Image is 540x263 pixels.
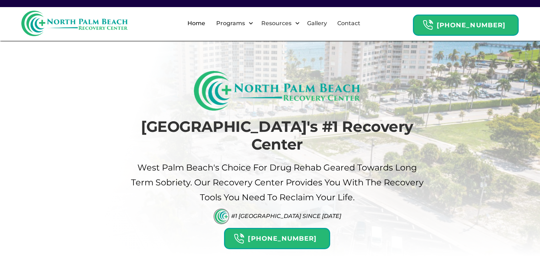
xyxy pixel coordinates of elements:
[413,11,519,36] a: Header Calendar Icons[PHONE_NUMBER]
[130,118,425,153] h1: [GEOGRAPHIC_DATA]'s #1 Recovery Center
[437,21,506,29] strong: [PHONE_NUMBER]
[130,160,425,205] p: West palm beach's Choice For drug Rehab Geared Towards Long term sobriety. Our Recovery Center pr...
[260,19,293,28] div: Resources
[183,12,209,35] a: Home
[194,71,360,111] img: North Palm Beach Recovery Logo (Rectangle)
[214,19,247,28] div: Programs
[333,12,365,35] a: Contact
[231,213,341,219] div: #1 [GEOGRAPHIC_DATA] Since [DATE]
[422,19,433,30] img: Header Calendar Icons
[210,12,255,35] div: Programs
[224,224,330,249] a: Header Calendar Icons[PHONE_NUMBER]
[255,12,302,35] div: Resources
[303,12,331,35] a: Gallery
[248,235,317,242] strong: [PHONE_NUMBER]
[234,233,244,244] img: Header Calendar Icons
